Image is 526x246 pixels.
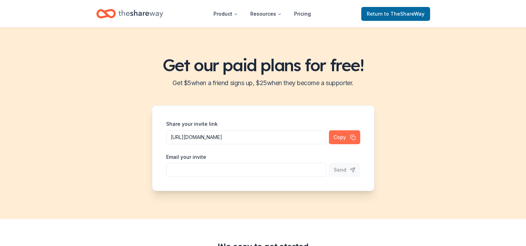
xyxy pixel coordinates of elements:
[8,77,518,89] h2: Get $ 5 when a friend signs up, $ 25 when they become a supporter.
[166,121,218,128] label: Share your invite link
[8,55,518,75] h1: Get our paid plans for free!
[289,7,316,21] a: Pricing
[208,6,316,22] nav: Main
[367,10,424,18] span: Return
[96,6,163,22] a: Home
[166,154,206,161] label: Email your invite
[329,130,360,144] button: Copy
[208,7,243,21] button: Product
[361,7,430,21] a: Returnto TheShareWay
[384,11,424,17] span: to TheShareWay
[245,7,287,21] button: Resources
